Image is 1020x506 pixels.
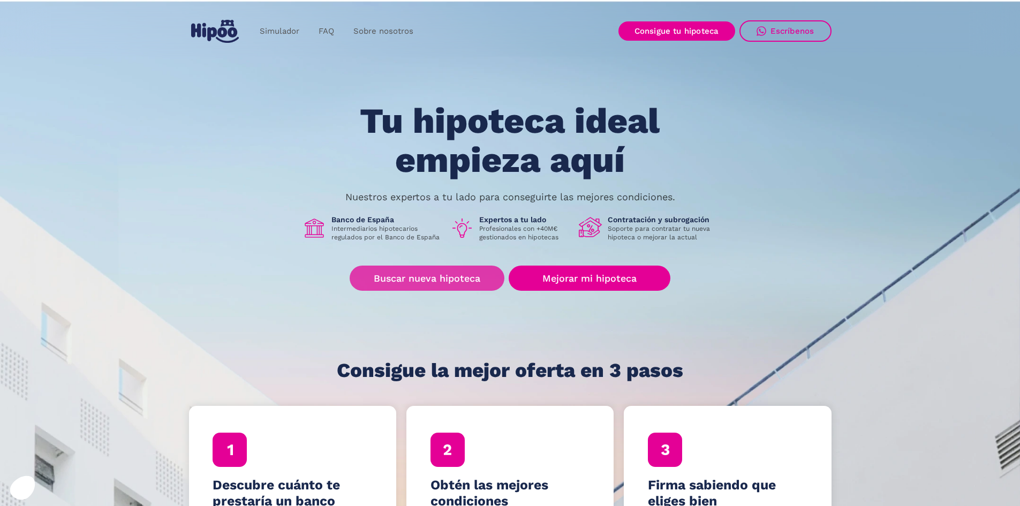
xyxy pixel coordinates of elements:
[479,224,570,241] p: Profesionales con +40M€ gestionados en hipotecas
[331,215,442,224] h1: Banco de España
[309,21,344,42] a: FAQ
[509,266,670,291] a: Mejorar mi hipoteca
[250,21,309,42] a: Simulador
[189,16,241,47] a: home
[618,21,735,41] a: Consigue tu hipoteca
[331,224,442,241] p: Intermediarios hipotecarios regulados por el Banco de España
[337,360,683,381] h1: Consigue la mejor oferta en 3 pasos
[608,215,718,224] h1: Contratación y subrogación
[739,20,832,42] a: Escríbenos
[345,193,675,201] p: Nuestros expertos a tu lado para conseguirte las mejores condiciones.
[479,215,570,224] h1: Expertos a tu lado
[307,102,713,179] h1: Tu hipoteca ideal empieza aquí
[770,26,814,36] div: Escríbenos
[608,224,718,241] p: Soporte para contratar tu nueva hipoteca o mejorar la actual
[350,266,504,291] a: Buscar nueva hipoteca
[344,21,423,42] a: Sobre nosotros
